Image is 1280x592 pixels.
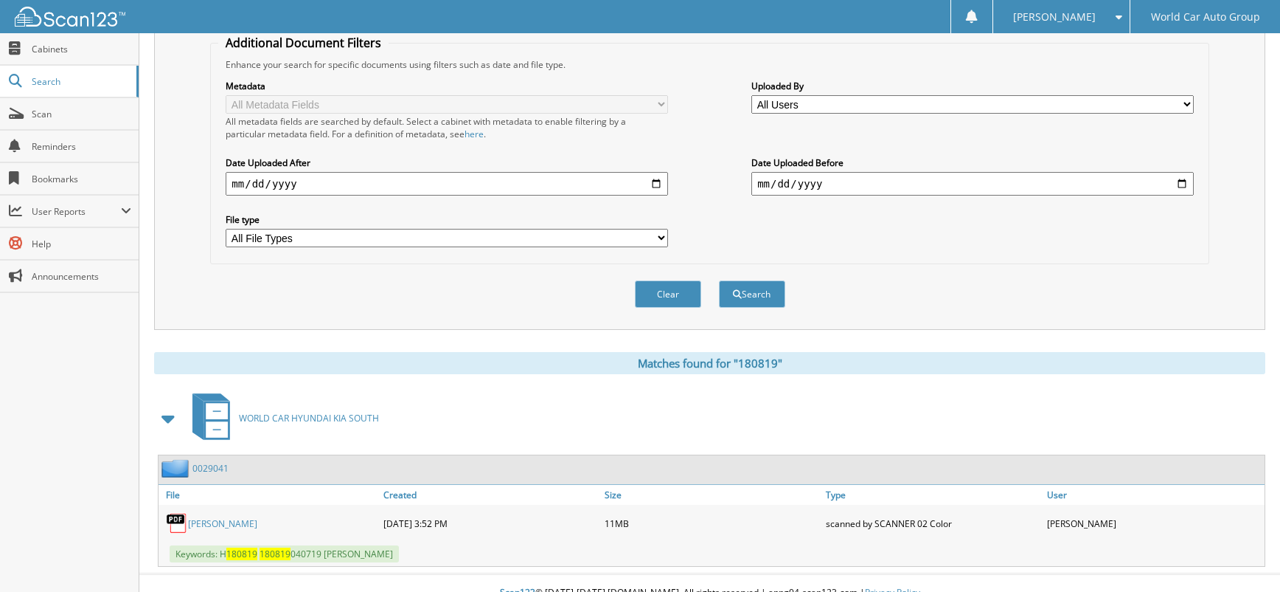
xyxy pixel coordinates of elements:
a: WORLD CAR HYUNDAI KIA SOUTH [184,389,379,447]
a: Type [822,485,1043,505]
label: File type [226,213,668,226]
input: end [751,172,1194,196]
span: Reminders [32,140,131,153]
button: Search [719,280,785,308]
a: 0029041 [192,462,229,475]
span: Cabinets [32,43,131,55]
a: here [465,128,484,140]
legend: Additional Document Filters [218,35,389,51]
div: All metadata fields are searched by default. Select a cabinet with metadata to enable filtering b... [226,115,668,140]
span: Help [32,238,131,250]
span: Announcements [32,270,131,283]
span: Scan [32,108,131,120]
span: 180819 [260,548,291,560]
div: 11MB [601,509,822,538]
span: Bookmarks [32,173,131,185]
span: User Reports [32,205,121,218]
div: [PERSON_NAME] [1043,509,1265,538]
div: scanned by SCANNER 02 Color [822,509,1043,538]
a: Created [380,485,601,505]
a: File [159,485,380,505]
a: [PERSON_NAME] [188,517,257,530]
label: Date Uploaded Before [751,156,1194,169]
label: Uploaded By [751,80,1194,92]
span: Keywords: H 040719 [PERSON_NAME] [170,545,399,562]
a: Size [601,485,822,505]
a: User [1043,485,1265,505]
div: [DATE] 3:52 PM [380,509,601,538]
button: Clear [635,280,701,308]
img: PDF.png [166,512,188,534]
span: World Car Auto Group [1151,13,1260,21]
span: WORLD CAR HYUNDAI KIA SOUTH [239,412,379,424]
iframe: Chat Widget [1206,521,1280,592]
span: Search [32,75,129,88]
img: scan123-logo-white.svg [15,7,125,27]
img: folder2.png [161,459,192,478]
span: [PERSON_NAME] [1013,13,1096,21]
div: Enhance your search for specific documents using filters such as date and file type. [218,58,1200,71]
label: Metadata [226,80,668,92]
input: start [226,172,668,196]
span: 180819 [226,548,257,560]
div: Matches found for "180819" [154,352,1265,374]
label: Date Uploaded After [226,156,668,169]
